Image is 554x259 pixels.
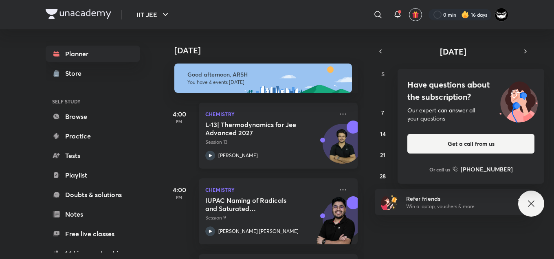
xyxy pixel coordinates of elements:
[46,9,111,19] img: Company Logo
[163,119,196,124] p: PM
[218,152,258,159] p: [PERSON_NAME]
[493,79,544,123] img: ttu_illustration_new.svg
[174,64,352,93] img: afternoon
[461,11,469,19] img: streak
[205,214,333,222] p: Session 9
[406,203,506,210] p: Win a laptop, vouchers & more
[461,165,513,173] h6: [PHONE_NUMBER]
[409,8,422,21] button: avatar
[46,147,140,164] a: Tests
[380,130,386,138] abbr: September 14, 2025
[46,94,140,108] h6: SELF STUDY
[205,185,333,195] p: Chemistry
[381,109,384,116] abbr: September 7, 2025
[46,187,140,203] a: Doubts & solutions
[46,226,140,242] a: Free live classes
[205,109,333,119] p: Chemistry
[174,46,366,55] h4: [DATE]
[376,169,389,182] button: September 28, 2025
[323,128,362,167] img: Avatar
[163,185,196,195] h5: 4:00
[46,65,140,81] a: Store
[46,128,140,144] a: Practice
[407,134,534,154] button: Get a call from us
[187,71,345,78] h6: Good afternoon, ARSH
[453,165,513,173] a: [PHONE_NUMBER]
[46,9,111,21] a: Company Logo
[386,46,520,57] button: [DATE]
[429,166,450,173] p: Or call us
[376,106,389,119] button: September 7, 2025
[132,7,175,23] button: IIT JEE
[46,46,140,62] a: Planner
[412,11,419,18] img: avatar
[381,194,398,210] img: referral
[218,228,299,235] p: [PERSON_NAME] [PERSON_NAME]
[205,121,307,137] h5: L-13| Thermodynamics for Jee Advanced 2027
[163,195,196,200] p: PM
[407,79,534,103] h4: Have questions about the subscription?
[407,106,534,123] div: Our expert can answer all your questions
[406,194,506,203] h6: Refer friends
[46,206,140,222] a: Notes
[380,151,385,159] abbr: September 21, 2025
[65,68,86,78] div: Store
[440,46,466,57] span: [DATE]
[495,8,508,22] img: ARSH Khan
[163,109,196,119] h5: 4:00
[205,138,333,146] p: Session 13
[205,196,307,213] h5: IUPAC Naming of Radicals and Saturated Hydrocarbons
[313,196,358,252] img: unacademy
[187,79,345,86] p: You have 4 events [DATE]
[380,172,386,180] abbr: September 28, 2025
[376,148,389,161] button: September 21, 2025
[381,70,385,78] abbr: Sunday
[376,127,389,140] button: September 14, 2025
[46,108,140,125] a: Browse
[46,167,140,183] a: Playlist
